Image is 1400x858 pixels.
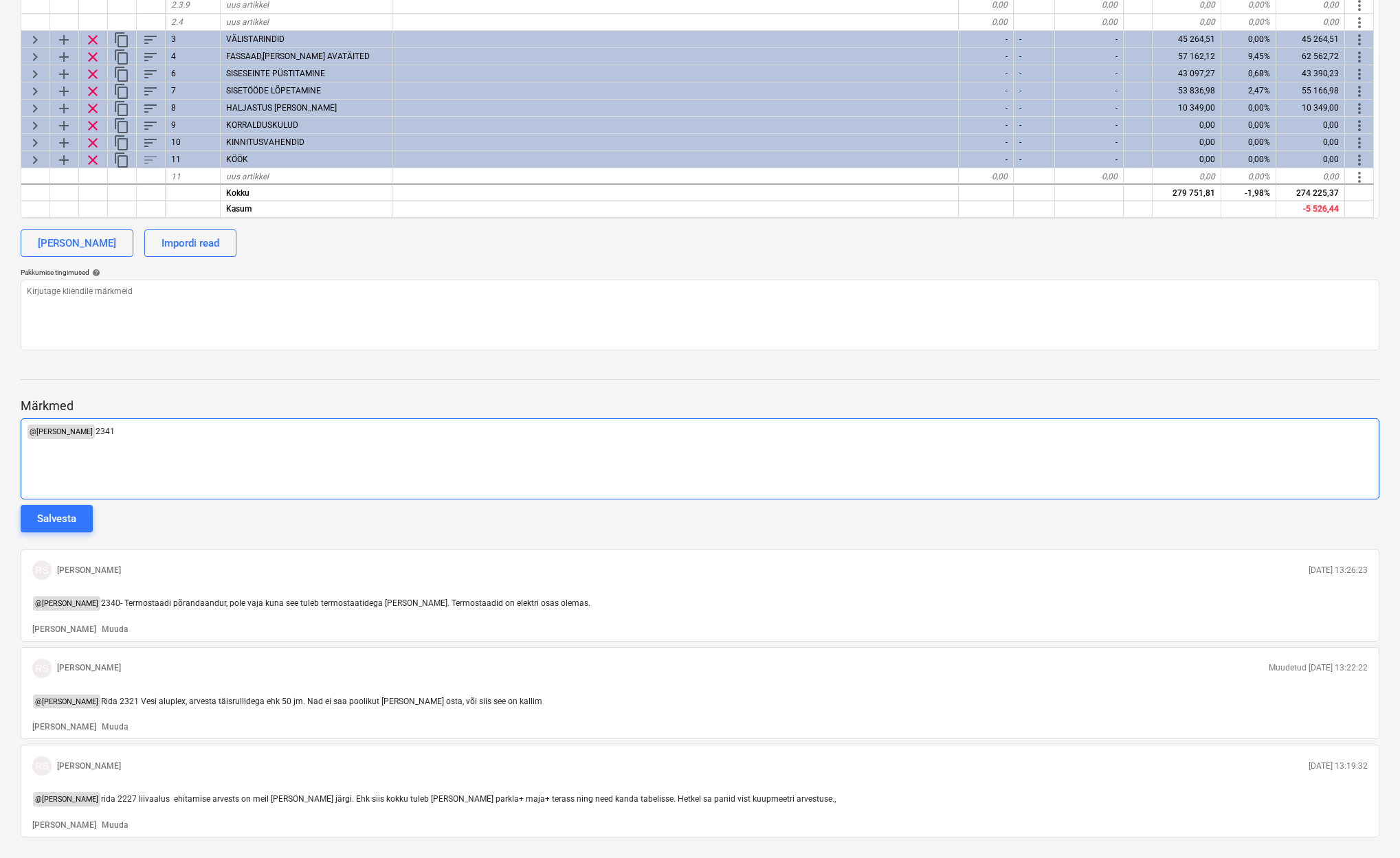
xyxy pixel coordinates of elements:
[1153,14,1221,31] div: 0,00
[35,760,48,771] span: RS
[102,721,128,733] button: Muuda
[1351,117,1368,134] span: Rohkem toiminguid
[1221,134,1276,151] div: 0,00%
[32,820,96,831] button: [PERSON_NAME]
[959,31,1014,48] div: -
[166,65,221,82] div: 6
[1055,134,1124,151] div: -
[56,100,72,117] span: Lisa reale alamkategooria
[1221,31,1276,48] div: 0,00%
[85,135,101,151] span: Eemalda rida
[27,117,43,134] span: Laienda kategooriat
[1221,14,1276,31] div: 0,00%
[56,66,72,82] span: Lisa reale alamkategooria
[1055,82,1124,100] div: -
[959,117,1014,134] div: -
[142,66,159,82] span: Sorteeri read kategooriasiseselt
[56,83,72,100] span: Lisa reale alamkategooria
[1014,31,1055,48] div: -
[144,229,236,257] button: Impordi read
[1309,760,1368,772] p: [DATE] 13:19:32
[1351,152,1368,168] span: Rohkem toiminguid
[21,229,133,257] button: [PERSON_NAME]
[1014,65,1055,82] div: -
[113,83,130,100] span: Dubleeri kategooriat
[32,561,52,580] div: Rasmus Sarapuu
[142,83,159,100] span: Sorteeri read kategooriasiseselt
[1221,183,1276,201] div: -1,98%
[57,662,121,674] p: [PERSON_NAME]
[1221,100,1276,117] div: 0,00%
[1055,100,1124,117] div: -
[166,100,221,117] div: 8
[1221,82,1276,100] div: 2,47%
[1153,31,1221,48] div: 45 264,51
[226,120,298,130] span: KORRALDUSKULUD
[1276,65,1345,82] div: 43 390,23
[56,49,72,65] span: Lisa reale alamkategooria
[1351,100,1368,117] span: Rohkem toiminguid
[959,48,1014,65] div: -
[226,137,304,147] span: KINNITUSVAHENDID
[38,234,116,252] div: [PERSON_NAME]
[226,69,325,78] span: SISESEINTE PÜSTITAMINE
[113,135,130,151] span: Dubleeri kategooriat
[959,82,1014,100] div: -
[142,100,159,117] span: Sorteeri read kategooriasiseselt
[32,756,52,776] div: Rasmus Sarapuu
[1221,168,1276,185] div: 0,00%
[166,134,221,151] div: 10
[226,172,269,181] span: uus artikkel
[142,49,159,65] span: Sorteeri read kategooriasiseselt
[166,151,221,168] div: 11
[27,32,43,48] span: Laienda kategooriat
[1014,82,1055,100] div: -
[1351,14,1368,31] span: Rohkem toiminguid
[1014,134,1055,151] div: -
[142,117,159,134] span: Sorteeri read kategooriasiseselt
[35,565,48,576] span: RS
[27,49,43,65] span: Laienda kategooriat
[959,100,1014,117] div: -
[85,32,101,48] span: Eemalda rida
[1276,117,1345,134] div: 0,00
[102,820,128,831] button: Muuda
[1153,168,1221,185] div: 0,00
[1014,48,1055,65] div: -
[1331,792,1400,858] iframe: Chat Widget
[1014,100,1055,117] div: -
[1055,14,1124,31] div: 0,00
[33,695,100,708] span: @ [PERSON_NAME]
[226,103,337,113] span: HALJASTUS JA TERRASS
[101,794,836,804] span: rida 2227 liivaalus ehitamise arvests on meil [PERSON_NAME] järgi. Ehk siis kokku tuleb [PERSON_N...
[101,697,542,706] span: Rida 2321 Vesi aluplex, arvesta täisrullidega ehk 50 jm. Nad ei saa poolikut [PERSON_NAME] osta, ...
[32,624,96,635] p: [PERSON_NAME]
[1153,151,1221,168] div: 0,00
[226,155,248,164] span: KÖÖK
[226,52,370,61] span: FASSAAD,KATUS JA AVATÄITED
[1276,183,1345,201] div: 274 225,37
[113,32,130,48] span: Dubleeri kategooriat
[1055,31,1124,48] div: -
[226,34,285,44] span: VÄLISTARINDID
[96,427,115,436] span: 2341
[221,201,392,218] div: Kasum
[113,66,130,82] span: Dubleeri kategooriat
[171,17,183,27] span: 2.4
[113,117,130,134] span: Dubleeri kategooriat
[959,14,1014,31] div: 0,00
[1014,117,1055,134] div: -
[1014,151,1055,168] div: -
[32,721,96,733] p: [PERSON_NAME]
[37,510,76,528] div: Salvesta
[1221,65,1276,82] div: 0,68%
[89,269,100,277] span: help
[56,32,72,48] span: Lisa reale alamkategooria
[85,66,101,82] span: Eemalda rida
[226,86,321,95] span: SISETÖÖDE LÕPETAMINE
[1276,31,1345,48] div: 45 264,51
[1221,151,1276,168] div: 0,00%
[166,31,221,48] div: 3
[57,760,121,772] p: [PERSON_NAME]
